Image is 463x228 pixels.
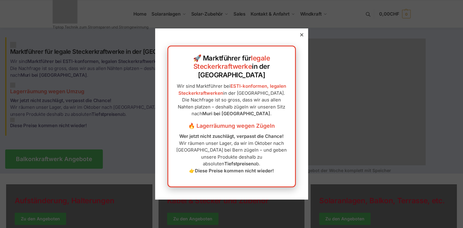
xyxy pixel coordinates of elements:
strong: Muri bei [GEOGRAPHIC_DATA] [202,111,270,116]
strong: Tiefstpreisen [224,161,254,167]
h3: 🔥 Lagerräumung wegen Zügeln [174,122,289,130]
a: ESTI-konformen, legalen Steckerkraftwerken [178,83,286,96]
strong: Diese Preise kommen nicht wieder! [195,168,274,174]
h2: 🚀 Marktführer für in der [GEOGRAPHIC_DATA] [174,54,289,79]
p: Wir räumen unser Lager, da wir im Oktober nach [GEOGRAPHIC_DATA] bei Bern zügeln – und geben unse... [174,133,289,174]
a: legale Steckerkraftwerke [193,54,270,71]
p: Wir sind Marktführer bei in der [GEOGRAPHIC_DATA]. Die Nachfrage ist so gross, dass wir aus allen... [174,83,289,117]
strong: Wer jetzt nicht zuschlägt, verpasst die Chance! [179,133,284,139]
